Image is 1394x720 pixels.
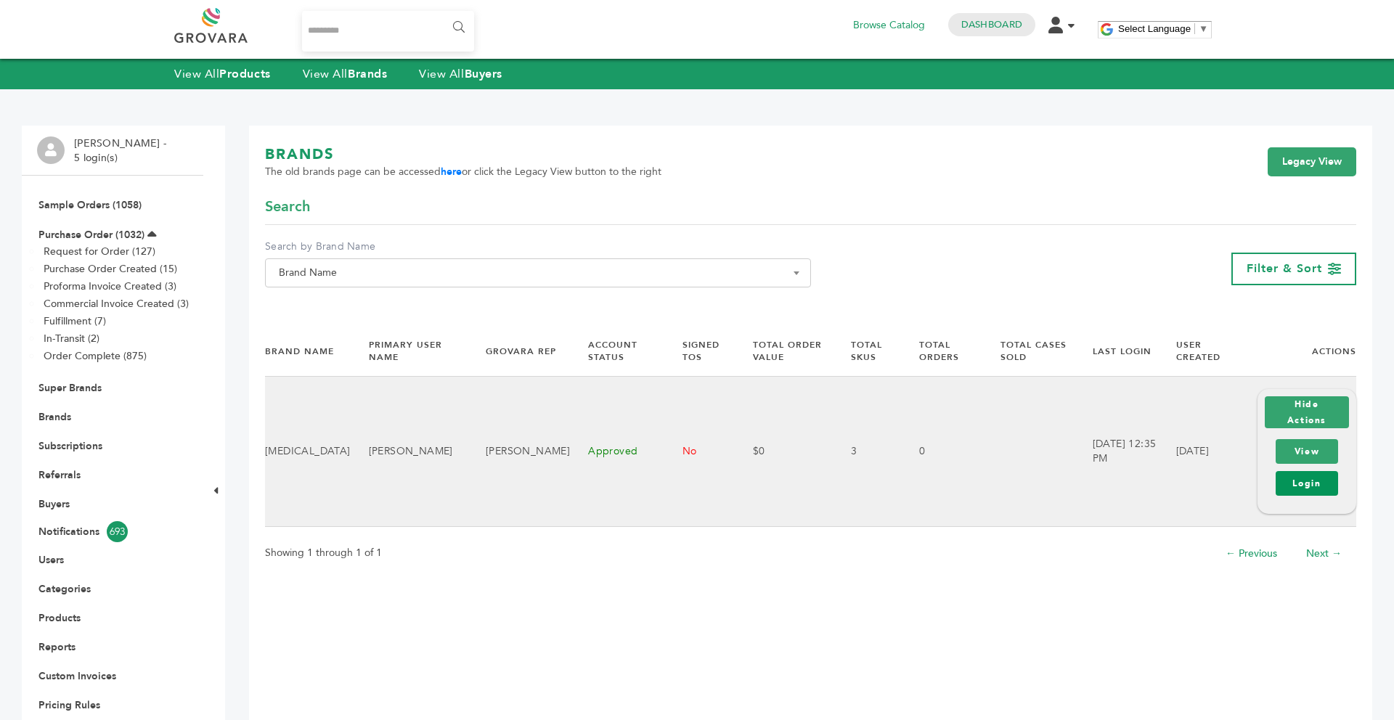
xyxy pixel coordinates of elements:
[302,11,474,52] input: Search...
[265,197,310,217] span: Search
[982,327,1075,376] th: Total Cases Sold
[664,327,735,376] th: Signed TOS
[265,258,811,287] span: Brand Name
[833,377,901,527] td: 3
[174,66,271,82] a: View AllProducts
[44,297,189,311] a: Commercial Invoice Created (3)
[465,66,502,82] strong: Buyers
[219,66,270,82] strong: Products
[351,377,468,527] td: [PERSON_NAME]
[38,669,116,683] a: Custom Invoices
[38,468,81,482] a: Referrals
[1306,547,1342,560] a: Next →
[853,17,925,33] a: Browse Catalog
[38,198,142,212] a: Sample Orders (1058)
[44,332,99,345] a: In-Transit (2)
[265,544,382,562] p: Showing 1 through 1 of 1
[44,349,147,363] a: Order Complete (875)
[44,262,177,276] a: Purchase Order Created (15)
[1075,327,1158,376] th: Last Login
[38,640,76,654] a: Reports
[419,66,502,82] a: View AllBuyers
[1075,377,1158,527] td: [DATE] 12:35 PM
[44,279,176,293] a: Proforma Invoice Created (3)
[1226,547,1277,560] a: ← Previous
[468,377,570,527] td: [PERSON_NAME]
[1118,23,1191,34] span: Select Language
[1118,23,1208,34] a: Select Language​
[265,377,351,527] td: [MEDICAL_DATA]
[74,136,170,165] li: [PERSON_NAME] - 5 login(s)
[303,66,388,82] a: View AllBrands
[468,327,570,376] th: Grovara Rep
[44,245,155,258] a: Request for Order (127)
[1268,147,1356,176] a: Legacy View
[441,165,462,179] a: here
[37,136,65,164] img: profile.png
[1158,327,1239,376] th: User Created
[1194,23,1195,34] span: ​
[107,521,128,542] span: 693
[38,410,71,424] a: Brands
[38,228,144,242] a: Purchase Order (1032)
[570,327,664,376] th: Account Status
[265,165,661,179] span: The old brands page can be accessed or click the Legacy View button to the right
[901,327,982,376] th: Total Orders
[265,240,811,254] label: Search by Brand Name
[664,377,735,527] td: No
[38,497,70,511] a: Buyers
[38,381,102,395] a: Super Brands
[1239,327,1356,376] th: Actions
[38,553,64,567] a: Users
[735,327,833,376] th: Total Order Value
[1158,377,1239,527] td: [DATE]
[38,521,187,542] a: Notifications693
[351,327,468,376] th: Primary User Name
[570,377,664,527] td: Approved
[38,439,102,453] a: Subscriptions
[1276,439,1338,464] a: View
[38,698,100,712] a: Pricing Rules
[265,144,661,165] h1: BRANDS
[38,611,81,625] a: Products
[901,377,982,527] td: 0
[38,582,91,596] a: Categories
[961,18,1022,31] a: Dashboard
[1199,23,1208,34] span: ▼
[833,327,901,376] th: Total SKUs
[273,263,803,283] span: Brand Name
[735,377,833,527] td: $0
[1276,471,1338,496] a: Login
[44,314,106,328] a: Fulfillment (7)
[348,66,387,82] strong: Brands
[1265,396,1349,428] button: Hide Actions
[265,327,351,376] th: Brand Name
[1247,261,1322,277] span: Filter & Sort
